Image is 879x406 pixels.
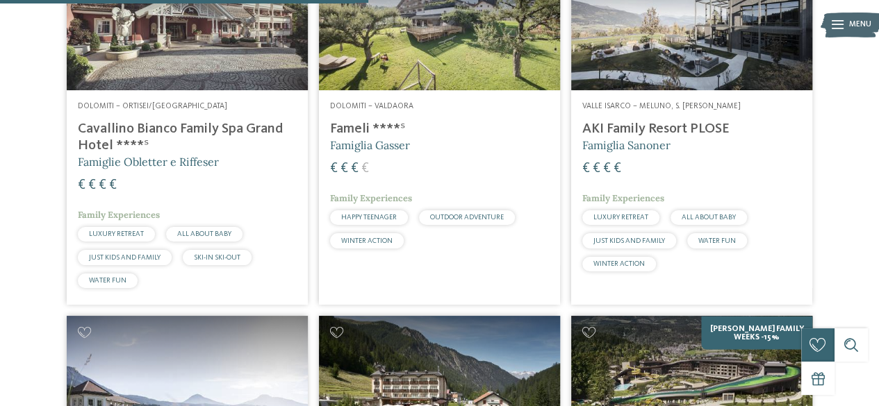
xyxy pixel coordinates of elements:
[78,178,85,192] span: €
[698,237,736,244] span: WATER FUN
[194,254,240,261] span: SKI-IN SKI-OUT
[593,237,665,244] span: JUST KIDS AND FAMILY
[78,121,297,154] h4: Cavallino Bianco Family Spa Grand Hotel ****ˢ
[582,121,801,137] h4: AKI Family Resort PLOSE
[341,237,393,244] span: WINTER ACTION
[582,102,741,110] span: Valle Isarco – Meluno, S. [PERSON_NAME]
[582,138,671,152] span: Famiglia Sanoner
[603,162,611,176] span: €
[351,162,359,176] span: €
[593,214,648,221] span: LUXURY RETREAT
[430,214,504,221] span: OUTDOOR ADVENTURE
[99,178,106,192] span: €
[330,192,412,204] span: Family Experiences
[78,209,160,221] span: Family Experiences
[593,260,645,267] span: WINTER ACTION
[614,162,621,176] span: €
[109,178,117,192] span: €
[340,162,348,176] span: €
[582,192,664,204] span: Family Experiences
[89,254,161,261] span: JUST KIDS AND FAMILY
[78,155,219,169] span: Famiglie Obletter e Riffeser
[78,102,227,110] span: Dolomiti – Ortisei/[GEOGRAPHIC_DATA]
[330,162,338,176] span: €
[177,230,231,237] span: ALL ABOUT BABY
[330,138,410,152] span: Famiglia Gasser
[89,277,126,284] span: WATER FUN
[682,214,736,221] span: ALL ABOUT BABY
[89,230,144,237] span: LUXURY RETREAT
[341,214,397,221] span: HAPPY TEENAGER
[361,162,369,176] span: €
[88,178,96,192] span: €
[593,162,600,176] span: €
[330,102,413,110] span: Dolomiti – Valdaora
[582,162,590,176] span: €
